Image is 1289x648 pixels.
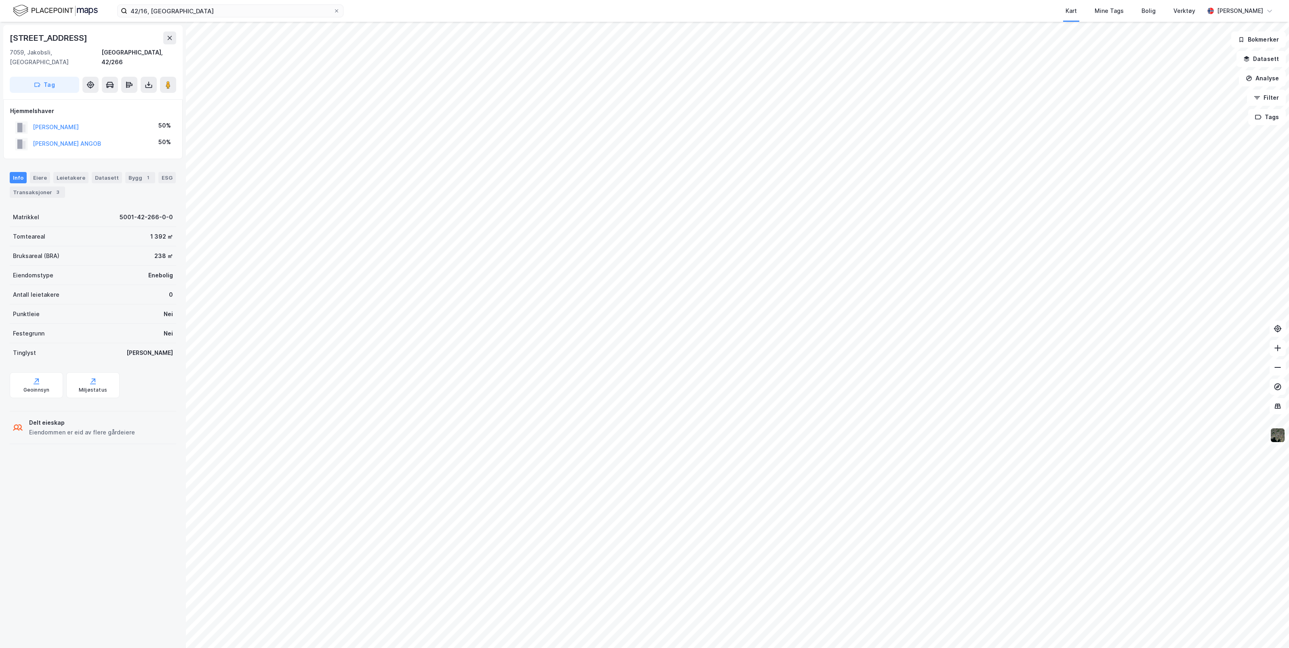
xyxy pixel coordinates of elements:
div: Leietakere [53,172,88,183]
div: Mine Tags [1095,6,1124,16]
div: 1 [144,174,152,182]
div: [STREET_ADDRESS] [10,31,89,44]
div: Info [10,172,27,183]
button: Tag [10,77,79,93]
div: Eiendommen er eid av flere gårdeiere [29,428,135,437]
div: Antall leietakere [13,290,59,300]
div: [PERSON_NAME] [1217,6,1263,16]
div: Nei [164,309,173,319]
div: 50% [158,137,171,147]
div: 0 [169,290,173,300]
button: Filter [1247,90,1286,106]
div: [GEOGRAPHIC_DATA], 42/266 [101,48,176,67]
div: Verktøy [1173,6,1195,16]
div: 238 ㎡ [154,251,173,261]
div: Bruksareal (BRA) [13,251,59,261]
div: Tinglyst [13,348,36,358]
div: Punktleie [13,309,40,319]
div: Eiere [30,172,50,183]
div: Datasett [92,172,122,183]
div: ESG [158,172,176,183]
div: Transaksjoner [10,187,65,198]
div: Hjemmelshaver [10,106,176,116]
div: Bygg [125,172,155,183]
div: Nei [164,329,173,338]
div: Festegrunn [13,329,44,338]
div: Matrikkel [13,212,39,222]
button: Analyse [1239,70,1286,86]
button: Bokmerker [1231,31,1286,48]
iframe: Chat Widget [1249,609,1289,648]
div: Bolig [1142,6,1156,16]
div: Miljøstatus [79,387,107,393]
div: Kart [1066,6,1077,16]
input: Søk på adresse, matrikkel, gårdeiere, leietakere eller personer [127,5,333,17]
div: 5001-42-266-0-0 [120,212,173,222]
div: 7059, Jakobsli, [GEOGRAPHIC_DATA] [10,48,101,67]
div: 3 [54,188,62,196]
div: Geoinnsyn [23,387,50,393]
div: Delt eieskap [29,418,135,428]
button: Tags [1248,109,1286,125]
div: Enebolig [148,271,173,280]
button: Datasett [1236,51,1286,67]
div: 50% [158,121,171,130]
img: 9k= [1270,428,1285,443]
img: logo.f888ab2527a4732fd821a326f86c7f29.svg [13,4,98,18]
div: 1 392 ㎡ [150,232,173,241]
div: Tomteareal [13,232,45,241]
div: Eiendomstype [13,271,53,280]
div: [PERSON_NAME] [126,348,173,358]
